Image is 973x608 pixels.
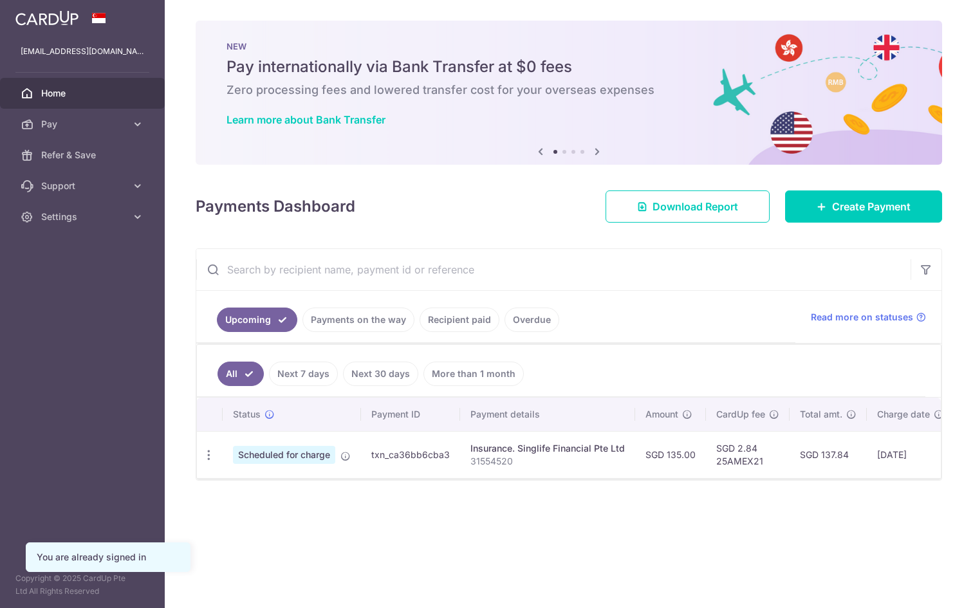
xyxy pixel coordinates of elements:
p: 31554520 [470,455,625,468]
td: SGD 2.84 25AMEX21 [706,431,790,478]
td: SGD 137.84 [790,431,867,478]
img: Bank transfer banner [196,21,942,165]
h6: Zero processing fees and lowered transfer cost for your overseas expenses [227,82,911,98]
span: CardUp fee [716,408,765,421]
img: CardUp [15,10,79,26]
span: Support [41,180,126,192]
th: Payment ID [361,398,460,431]
a: Download Report [606,190,770,223]
span: Settings [41,210,126,223]
span: Total amt. [800,408,842,421]
a: More than 1 month [423,362,524,386]
span: Refer & Save [41,149,126,161]
p: [EMAIL_ADDRESS][DOMAIN_NAME] [21,45,144,58]
h4: Payments Dashboard [196,195,355,218]
iframe: Opens a widget where you can find more information [890,569,960,602]
a: Create Payment [785,190,942,223]
a: Upcoming [217,308,297,332]
td: [DATE] [867,431,954,478]
th: Payment details [460,398,635,431]
td: SGD 135.00 [635,431,706,478]
p: NEW [227,41,911,51]
span: Amount [645,408,678,421]
a: Read more on statuses [811,311,926,324]
span: Charge date [877,408,930,421]
span: Download Report [653,199,738,214]
span: Status [233,408,261,421]
a: Recipient paid [420,308,499,332]
div: You are already signed in [37,551,180,564]
span: Create Payment [832,199,911,214]
a: Overdue [505,308,559,332]
a: Next 30 days [343,362,418,386]
span: Pay [41,118,126,131]
div: Insurance. Singlife Financial Pte Ltd [470,442,625,455]
td: txn_ca36bb6cba3 [361,431,460,478]
span: Read more on statuses [811,311,913,324]
a: All [218,362,264,386]
a: Learn more about Bank Transfer [227,113,385,126]
span: Home [41,87,126,100]
a: Next 7 days [269,362,338,386]
h5: Pay internationally via Bank Transfer at $0 fees [227,57,911,77]
span: Scheduled for charge [233,446,335,464]
input: Search by recipient name, payment id or reference [196,249,911,290]
a: Payments on the way [302,308,414,332]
